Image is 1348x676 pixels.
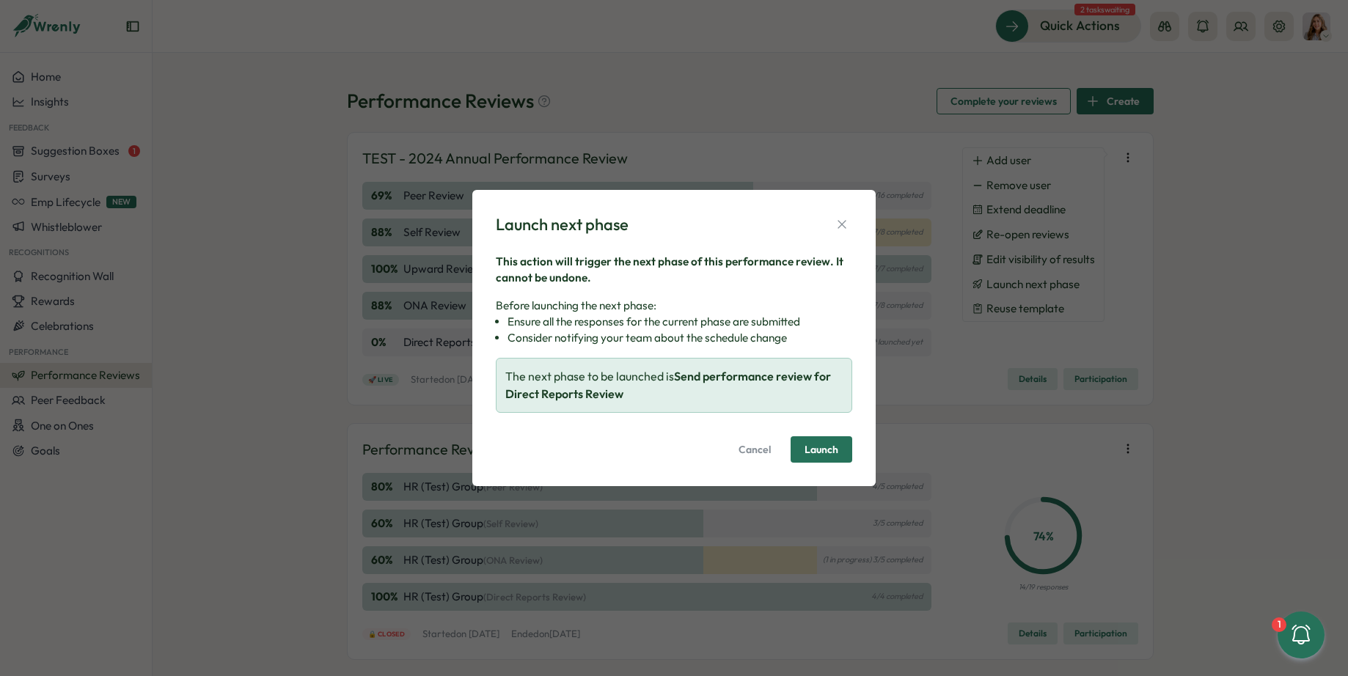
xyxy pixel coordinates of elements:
p: Before launching the next phase: [496,298,852,314]
button: Cancel [725,436,785,463]
button: 1 [1278,611,1325,658]
span: Cancel [739,437,771,462]
div: The next phase to be launched is [496,358,852,414]
div: Launch next phase [496,213,629,236]
span: Launch [805,444,838,455]
p: This action will trigger the next phase of this performance review. It cannot be undone. [496,254,852,286]
li: Consider notifying your team about the schedule change [508,330,852,346]
button: Launch [791,436,852,463]
div: 1 [1272,617,1286,632]
li: Ensure all the responses for the current phase are submitted [508,314,852,330]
